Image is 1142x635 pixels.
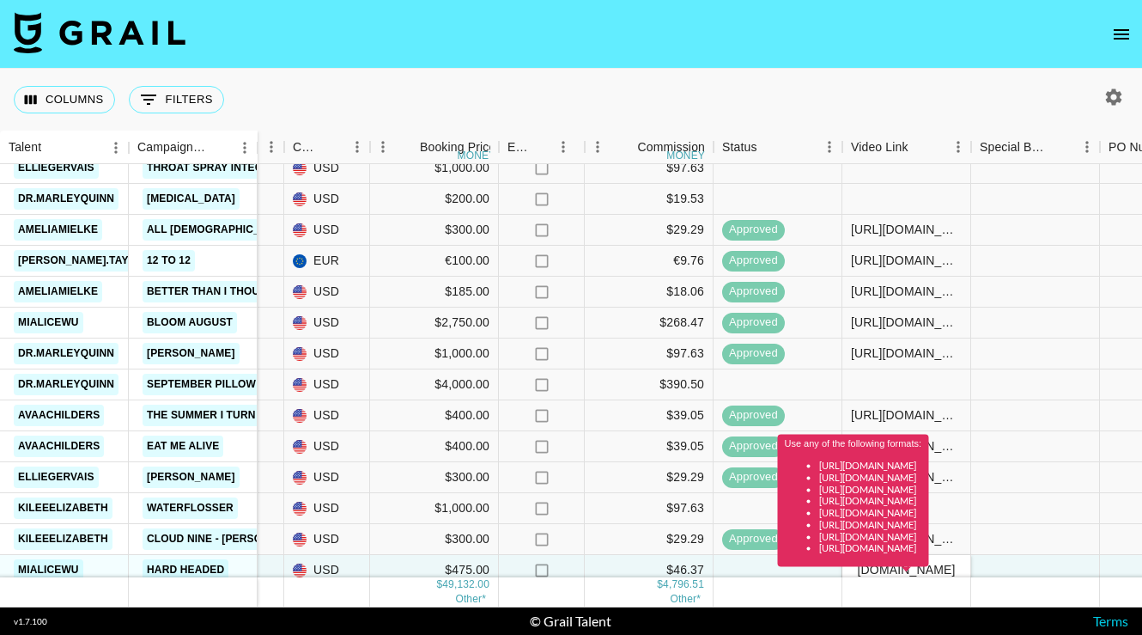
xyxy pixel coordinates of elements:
[757,135,781,159] button: Sort
[284,246,370,277] div: EUR
[14,188,118,210] a: dr.marleyquinn
[14,616,47,627] div: v 1.7.100
[370,369,499,400] div: $4,000.00
[722,253,785,269] span: approved
[819,507,922,519] li: [URL][DOMAIN_NAME]
[663,577,704,592] div: 4,796.51
[284,131,370,164] div: Currency
[851,221,962,238] div: https://www.tiktok.com/@ameliamielke/video/7541120365162941709
[143,559,228,581] a: Hard Headed
[284,400,370,431] div: USD
[436,577,442,592] div: $
[637,131,705,164] div: Commission
[722,469,785,485] span: approved
[722,222,785,238] span: approved
[945,134,971,160] button: Menu
[143,281,286,302] a: Better than i thought
[284,153,370,184] div: USD
[442,577,489,592] div: 49,132.00
[370,153,499,184] div: $1,000.00
[971,131,1100,164] div: Special Booking Type
[1093,613,1128,629] a: Terms
[817,134,842,160] button: Menu
[722,345,785,362] span: approved
[819,530,922,542] li: [URL][DOMAIN_NAME]
[585,555,714,586] div: $46.37
[14,559,83,581] a: mialicewu
[284,215,370,246] div: USD
[129,131,258,164] div: Campaign (Type)
[284,277,370,308] div: USD
[980,131,1050,164] div: Special Booking Type
[14,528,112,550] a: kileeelizabeth
[14,312,83,333] a: mialicewu
[143,343,240,364] a: [PERSON_NAME]
[143,219,386,241] a: All [DEMOGRAPHIC_DATA] [PERSON_NAME]
[370,134,396,160] button: Menu
[819,483,922,495] li: [URL][DOMAIN_NAME]
[370,400,499,431] div: $400.00
[14,374,118,395] a: dr.marleyquinn
[455,593,486,605] span: € 100.00
[284,462,370,493] div: USD
[851,314,962,331] div: https://www.tiktok.com/@mialicewu/video/7543432499590925599
[14,86,115,113] button: Select columns
[143,374,260,395] a: September Pillow
[284,369,370,400] div: USD
[722,407,785,424] span: approved
[208,136,232,160] button: Sort
[722,531,785,547] span: approved
[370,555,499,586] div: $475.00
[370,431,499,462] div: $400.00
[585,493,714,524] div: $97.63
[143,467,240,488] a: [PERSON_NAME]
[370,462,499,493] div: $300.00
[14,467,99,488] a: elliegervais
[722,131,757,164] div: Status
[420,131,495,164] div: Booking Price
[785,438,922,554] div: Use any of the following formats:
[819,471,922,483] li: [URL][DOMAIN_NAME]
[530,613,611,630] div: © Grail Talent
[1050,135,1074,159] button: Sort
[550,134,576,160] button: Menu
[232,135,258,161] button: Menu
[14,343,118,364] a: dr.marleyquinn
[370,184,499,215] div: $200.00
[284,339,370,369] div: USD
[284,555,370,586] div: USD
[258,134,284,160] button: Menu
[129,86,224,113] button: Show filters
[532,135,556,159] button: Sort
[585,153,714,184] div: $97.63
[14,498,112,519] a: kileeelizabeth
[14,157,99,179] a: elliegervais
[585,400,714,431] div: $39.05
[670,593,701,605] span: € 9.76
[819,542,922,554] li: [URL][DOMAIN_NAME]
[722,284,785,300] span: approved
[370,246,499,277] div: €100.00
[585,369,714,400] div: $390.50
[14,250,167,272] a: [PERSON_NAME].taylor07
[14,405,104,426] a: avaachilders
[370,493,499,524] div: $1,000.00
[714,131,842,164] div: Status
[851,283,962,300] div: https://www.tiktok.com/@ameliamielke/video/7543752109099846925
[143,312,237,333] a: bloom august
[722,314,785,331] span: approved
[851,406,962,424] div: https://www.tiktok.com/@avaachilders/video/7538888455753944350
[14,219,102,241] a: ameliamielke
[320,135,344,159] button: Sort
[177,131,284,164] div: Month Due
[143,528,314,550] a: Cloud Nine - [PERSON_NAME]
[284,184,370,215] div: USD
[284,431,370,462] div: USD
[1074,134,1100,160] button: Menu
[819,460,922,472] li: [URL][DOMAIN_NAME]
[14,12,185,53] img: Grail Talent
[458,150,496,161] div: money
[585,246,714,277] div: €9.76
[396,135,420,159] button: Sort
[284,493,370,524] div: USD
